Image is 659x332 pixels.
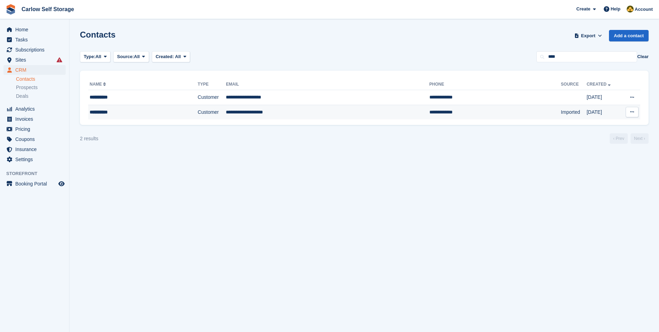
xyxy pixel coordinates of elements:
span: Sites [15,55,57,65]
a: menu [3,45,66,55]
span: Type: [84,53,96,60]
a: Contacts [16,76,66,82]
h1: Contacts [80,30,116,39]
a: menu [3,134,66,144]
a: menu [3,124,66,134]
a: menu [3,25,66,34]
button: Clear [637,53,649,60]
span: Tasks [15,35,57,45]
a: Deals [16,93,66,100]
span: Storefront [6,170,69,177]
a: Previous [610,133,628,144]
a: Prospects [16,84,66,91]
span: Analytics [15,104,57,114]
span: Account [635,6,653,13]
span: All [175,54,181,59]
img: Kevin Moore [627,6,634,13]
div: 2 results [80,135,98,142]
button: Source: All [113,51,149,63]
a: Preview store [57,180,66,188]
span: Deals [16,93,28,100]
a: menu [3,35,66,45]
a: menu [3,65,66,75]
span: Source: [117,53,134,60]
span: Create [576,6,590,13]
td: Customer [198,105,226,119]
span: Help [611,6,620,13]
img: stora-icon-8386f47178a22dfd0bd8f6a31ec36ba5ce8667c1dd55bd0f319d3a0aa187defe.svg [6,4,16,15]
span: Pricing [15,124,57,134]
span: Booking Portal [15,179,57,189]
th: Phone [429,79,561,90]
a: menu [3,114,66,124]
a: Carlow Self Storage [19,3,77,15]
a: menu [3,55,66,65]
span: CRM [15,65,57,75]
span: All [96,53,101,60]
a: Name [90,82,107,87]
span: Subscriptions [15,45,57,55]
button: Type: All [80,51,110,63]
a: menu [3,155,66,164]
a: Created [587,82,612,87]
span: Created: [156,54,174,59]
span: Invoices [15,114,57,124]
nav: Page [608,133,650,144]
span: Insurance [15,144,57,154]
th: Source [561,79,587,90]
th: Type [198,79,226,90]
a: Next [631,133,649,144]
span: Settings [15,155,57,164]
span: Prospects [16,84,38,91]
a: menu [3,179,66,189]
span: Export [581,32,595,39]
th: Email [226,79,429,90]
td: [DATE] [587,90,621,105]
a: menu [3,144,66,154]
td: Customer [198,90,226,105]
a: Add a contact [609,30,649,41]
a: menu [3,104,66,114]
td: Imported [561,105,587,119]
td: [DATE] [587,105,621,119]
span: Coupons [15,134,57,144]
button: Export [573,30,603,41]
button: Created: All [152,51,190,63]
span: All [134,53,140,60]
span: Home [15,25,57,34]
i: Smart entry sync failures have occurred [57,57,62,63]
